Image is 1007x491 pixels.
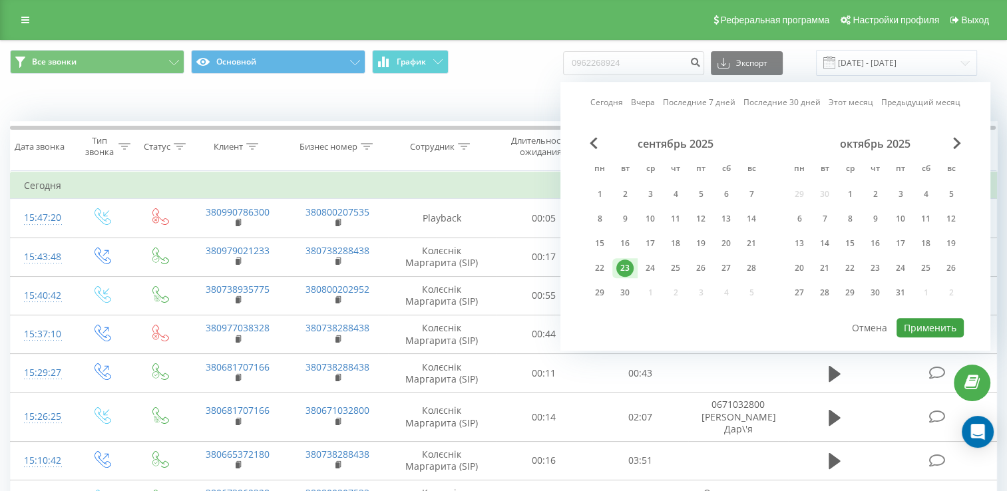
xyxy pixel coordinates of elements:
div: 10 [892,210,909,228]
div: Клиент [214,141,243,152]
div: 22 [841,259,859,277]
div: 18 [917,235,934,252]
a: Предыдущий месяц [881,96,960,109]
div: 4 [667,186,684,203]
div: вс 28 сент. 2025 г. [739,258,764,278]
a: 380977038328 [206,321,270,334]
td: 00:16 [496,441,592,480]
span: Реферальная программа [720,15,829,25]
div: 25 [667,259,684,277]
div: 12 [692,210,709,228]
div: сб 20 сент. 2025 г. [713,234,739,253]
div: 21 [816,259,833,277]
div: пн 22 сент. 2025 г. [587,258,612,278]
div: чт 11 сент. 2025 г. [663,209,688,229]
td: Сегодня [11,172,997,199]
div: ср 15 окт. 2025 г. [837,234,863,253]
div: вс 12 окт. 2025 г. [938,209,964,229]
div: вт 9 сент. 2025 г. [612,209,638,229]
div: ср 10 сент. 2025 г. [638,209,663,229]
div: 14 [816,235,833,252]
div: 19 [692,235,709,252]
abbr: пятница [891,160,910,180]
div: 1 [591,186,608,203]
div: пн 8 сент. 2025 г. [587,209,612,229]
div: пн 6 окт. 2025 г. [787,209,812,229]
div: 4 [917,186,934,203]
div: 9 [867,210,884,228]
button: Все звонки [10,50,184,74]
a: Сегодня [590,96,623,109]
div: 26 [692,259,709,277]
a: 380800207535 [305,206,369,218]
div: 15:47:20 [24,205,59,231]
a: 380738288438 [305,321,369,334]
div: 19 [942,235,960,252]
div: вс 21 сент. 2025 г. [739,234,764,253]
div: сб 6 сент. 2025 г. [713,184,739,204]
td: Колєснік Маргарита (SIP) [388,354,496,393]
td: Колєснік Маргарита (SIP) [388,315,496,353]
a: 380665372180 [206,448,270,460]
div: сб 18 окт. 2025 г. [913,234,938,253]
abbr: понедельник [789,160,809,180]
div: 29 [591,284,608,301]
div: 9 [616,210,634,228]
abbr: суббота [716,160,736,180]
div: вт 2 сент. 2025 г. [612,184,638,204]
div: 10 [642,210,659,228]
div: вт 28 окт. 2025 г. [812,283,837,303]
a: 380979021233 [206,244,270,257]
abbr: вторник [615,160,635,180]
div: вс 7 сент. 2025 г. [739,184,764,204]
span: Настройки профиля [853,15,939,25]
div: пт 17 окт. 2025 г. [888,234,913,253]
button: Основной [191,50,365,74]
span: График [397,57,426,67]
div: 5 [692,186,709,203]
a: Вчера [631,96,655,109]
div: вс 26 окт. 2025 г. [938,258,964,278]
a: 380681707166 [206,404,270,416]
div: 23 [616,259,634,277]
div: вс 19 окт. 2025 г. [938,234,964,253]
div: 5 [942,186,960,203]
td: 00:44 [496,315,592,353]
a: 380800202952 [305,283,369,295]
div: ср 8 окт. 2025 г. [837,209,863,229]
a: Этот месяц [829,96,873,109]
div: 16 [616,235,634,252]
td: 00:17 [496,238,592,276]
div: вт 7 окт. 2025 г. [812,209,837,229]
div: пн 15 сент. 2025 г. [587,234,612,253]
div: Тип звонка [84,135,115,158]
span: Previous Month [590,137,598,149]
div: пт 26 сент. 2025 г. [688,258,713,278]
div: чт 16 окт. 2025 г. [863,234,888,253]
div: 6 [791,210,808,228]
div: сб 13 сент. 2025 г. [713,209,739,229]
td: Колєснік Маргарита (SIP) [388,393,496,442]
div: 15 [841,235,859,252]
div: 22 [591,259,608,277]
td: 0671032800 [PERSON_NAME] Дар\'я [688,393,788,442]
a: 380738288438 [305,244,369,257]
div: чт 23 окт. 2025 г. [863,258,888,278]
td: 03:51 [592,441,688,480]
abbr: понедельник [590,160,610,180]
div: ср 29 окт. 2025 г. [837,283,863,303]
div: чт 25 сент. 2025 г. [663,258,688,278]
div: 15 [591,235,608,252]
abbr: суббота [916,160,936,180]
div: 15:40:42 [24,283,59,309]
div: 28 [816,284,833,301]
div: 1 [841,186,859,203]
td: 00:43 [592,354,688,393]
div: вт 14 окт. 2025 г. [812,234,837,253]
a: 380990786300 [206,206,270,218]
div: 6 [717,186,735,203]
div: ср 1 окт. 2025 г. [837,184,863,204]
span: Next Month [953,137,961,149]
abbr: среда [840,160,860,180]
a: 380671032800 [305,404,369,416]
